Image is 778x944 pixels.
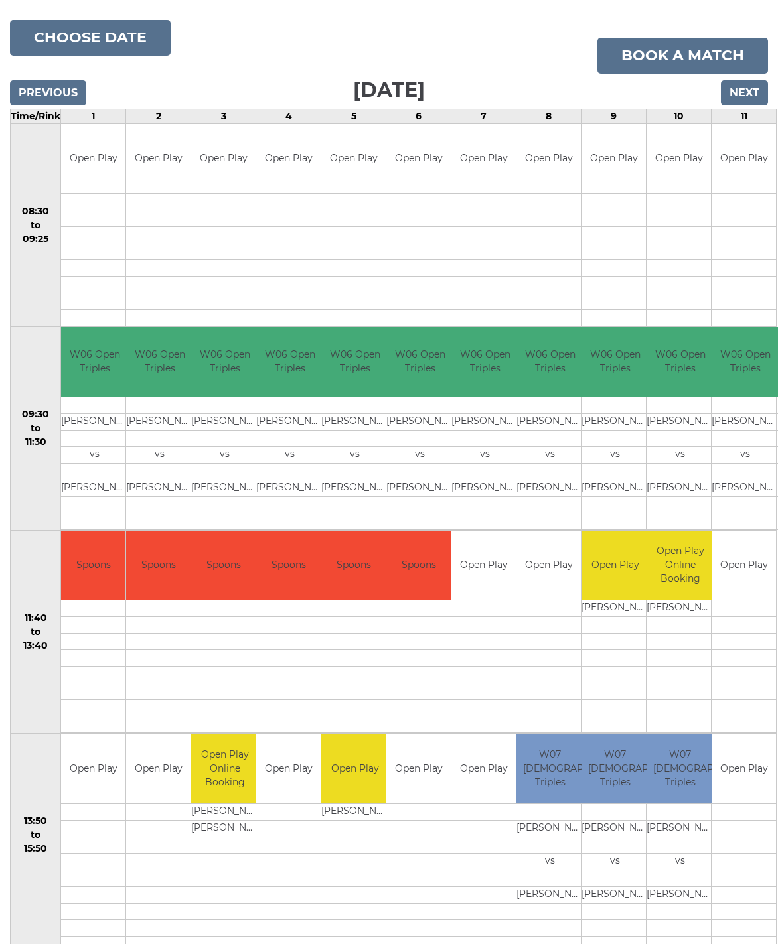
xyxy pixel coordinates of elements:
td: W06 Open Triples [647,327,714,397]
td: Open Play [61,734,125,803]
td: Open Play [386,734,451,803]
td: Open Play [712,124,776,194]
td: [PERSON_NAME] [61,480,128,496]
td: 2 [126,109,191,123]
td: W06 Open Triples [61,327,128,397]
td: [PERSON_NAME] [256,413,323,430]
td: Open Play [61,124,125,194]
td: [PERSON_NAME] [582,480,649,496]
td: [PERSON_NAME] [647,413,714,430]
td: vs [451,446,518,463]
td: Open Play [321,734,388,803]
td: W06 Open Triples [516,327,583,397]
td: [PERSON_NAME] [582,820,649,837]
td: Open Play [451,531,516,600]
td: [PERSON_NAME] [647,820,714,837]
td: Open Play [712,734,776,803]
td: [PERSON_NAME] [647,600,714,617]
td: 4 [256,109,321,123]
td: W06 Open Triples [451,327,518,397]
td: vs [256,446,323,463]
td: Open Play Online Booking [191,734,258,803]
td: [PERSON_NAME] [647,886,714,903]
td: Open Play [386,124,451,194]
td: vs [126,446,193,463]
td: Open Play [647,124,711,194]
td: Spoons [126,531,191,600]
td: vs [191,446,258,463]
td: vs [386,446,453,463]
td: Open Play [126,734,191,803]
td: Open Play [256,124,321,194]
input: Next [721,80,768,105]
td: [PERSON_NAME] [256,480,323,496]
td: [PERSON_NAME] [321,803,388,820]
td: 3 [191,109,256,123]
td: Open Play [126,124,191,194]
td: [PERSON_NAME] [516,480,583,496]
td: 11 [712,109,777,123]
td: Open Play [191,124,256,194]
input: Previous [10,80,86,105]
td: [PERSON_NAME] [647,480,714,496]
td: [PERSON_NAME] [126,480,193,496]
td: [PERSON_NAME] [516,820,583,837]
td: W06 Open Triples [582,327,649,397]
td: [PERSON_NAME] [386,480,453,496]
td: [PERSON_NAME] [516,413,583,430]
td: W06 Open Triples [321,327,388,397]
td: [PERSON_NAME] [191,820,258,837]
td: Spoons [386,531,451,600]
a: Book a match [597,38,768,74]
td: vs [582,853,649,870]
td: Open Play [451,124,516,194]
td: Open Play Online Booking [647,531,714,600]
td: 7 [451,109,516,123]
td: vs [516,446,583,463]
td: vs [61,446,128,463]
td: [PERSON_NAME] [191,413,258,430]
td: W06 Open Triples [126,327,193,397]
td: [PERSON_NAME] [582,886,649,903]
td: [PERSON_NAME] [61,413,128,430]
td: 9 [582,109,647,123]
td: [PERSON_NAME] [582,600,649,617]
td: W07 [DEMOGRAPHIC_DATA] Triples [582,734,649,803]
td: vs [582,446,649,463]
td: W07 [DEMOGRAPHIC_DATA] Triples [647,734,714,803]
td: 09:30 to 11:30 [11,327,61,531]
td: 10 [647,109,712,123]
td: W06 Open Triples [256,327,323,397]
td: Open Play [582,124,646,194]
td: Spoons [191,531,256,600]
td: vs [647,853,714,870]
td: 5 [321,109,386,123]
td: Spoons [321,531,386,600]
td: [PERSON_NAME] [516,886,583,903]
td: [PERSON_NAME] [451,480,518,496]
td: Open Play [451,734,516,803]
td: [PERSON_NAME] [126,413,193,430]
td: W07 [DEMOGRAPHIC_DATA] Triples [516,734,583,803]
button: Choose date [10,20,171,56]
td: Spoons [61,531,125,600]
td: [PERSON_NAME] [191,480,258,496]
td: [PERSON_NAME] [321,480,388,496]
td: Open Play [712,531,776,600]
td: Open Play [582,531,649,600]
td: vs [321,446,388,463]
td: 11:40 to 13:40 [11,530,61,734]
td: Open Play [516,124,581,194]
td: W06 Open Triples [386,327,453,397]
td: [PERSON_NAME] [386,413,453,430]
td: Time/Rink [11,109,61,123]
td: Spoons [256,531,321,600]
td: 13:50 to 15:50 [11,734,61,937]
td: 6 [386,109,451,123]
td: vs [516,853,583,870]
td: W06 Open Triples [191,327,258,397]
td: Open Play [516,531,581,600]
td: [PERSON_NAME] [321,413,388,430]
td: [PERSON_NAME] [451,413,518,430]
td: 1 [61,109,126,123]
